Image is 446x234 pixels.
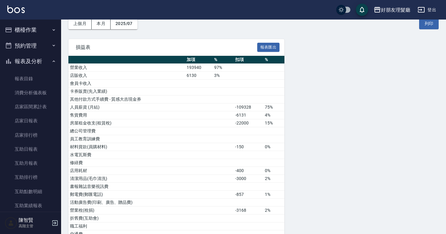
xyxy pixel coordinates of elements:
th: 扣項 [234,56,263,64]
td: 修繕費 [68,159,185,167]
h5: 陳智賢 [19,217,50,223]
td: -109328 [234,103,263,111]
td: 店用耗材 [68,167,185,175]
td: 營業收入 [68,64,185,72]
button: 櫃檯作業 [2,22,59,38]
a: 互助排行榜 [2,170,59,184]
td: 0% [263,167,284,175]
a: 互助月報表 [2,156,59,170]
td: 6130 [185,72,213,80]
a: 店家區間累計表 [2,100,59,114]
th: 加項 [185,56,213,64]
button: 列印 [419,18,439,29]
button: 報表匯出 [257,43,280,52]
button: 登出 [415,4,439,16]
a: 報表匯出 [257,44,280,50]
td: 1% [263,191,284,199]
td: 活動廣告費(印刷、廣告、贈品費) [68,199,185,207]
td: 售貨費用 [68,111,185,119]
td: 營業稅(稅捐) [68,207,185,214]
td: 店販收入 [68,72,185,80]
td: 4% [263,111,284,119]
a: 店家排行榜 [2,128,59,142]
td: -150 [234,143,263,151]
img: Logo [7,5,25,13]
td: 會員卡收入 [68,80,185,88]
td: 193940 [185,64,213,72]
button: 2025/07 [111,18,137,29]
td: 職工福利 [68,222,185,230]
td: 2% [263,175,284,183]
td: 折舊費(互助會) [68,214,185,222]
td: 房屋租金收支(租賃稅) [68,119,185,127]
img: Person [5,217,17,229]
th: % [213,56,234,64]
td: -6131 [234,111,263,119]
td: 其他付款方式手續費 - 質感大吉現金券 [68,95,185,103]
td: -3000 [234,175,263,183]
button: 預約管理 [2,38,59,54]
a: 消費分析儀表板 [2,86,59,100]
td: 人員薪資 (月結) [68,103,185,111]
td: 清潔用品(毛巾清洗) [68,175,185,183]
td: 材料貨款(員購材料) [68,143,185,151]
td: 郵電費(郵匯電話) [68,191,185,199]
td: -22000 [234,119,263,127]
a: 互助業績報表 [2,199,59,213]
a: 互助點數明細 [2,185,59,199]
button: save [356,4,368,16]
a: 互助日報表 [2,142,59,156]
p: 高階主管 [19,223,50,229]
td: -857 [234,191,263,199]
span: 損益表 [76,44,257,50]
td: -400 [234,167,263,175]
td: 15% [263,119,284,127]
td: 員工教育訓練費 [68,135,185,143]
a: 報表目錄 [2,72,59,86]
td: 75% [263,103,284,111]
button: 好朋友理髮廳 [371,4,413,16]
td: 97% [213,64,234,72]
td: 水電瓦斯費 [68,151,185,159]
div: 好朋友理髮廳 [381,6,410,14]
td: 3% [213,72,234,80]
a: 店家日報表 [2,114,59,128]
th: % [263,56,284,64]
td: 2% [263,207,284,214]
td: 總公司管理費 [68,127,185,135]
button: 報表及分析 [2,53,59,69]
td: -3168 [234,207,263,214]
button: 上個月 [68,18,92,29]
td: 0% [263,143,284,151]
td: 書報雜誌音樂視訊費 [68,183,185,191]
td: 卡券販賣(先入業績) [68,88,185,95]
button: 本月 [92,18,111,29]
